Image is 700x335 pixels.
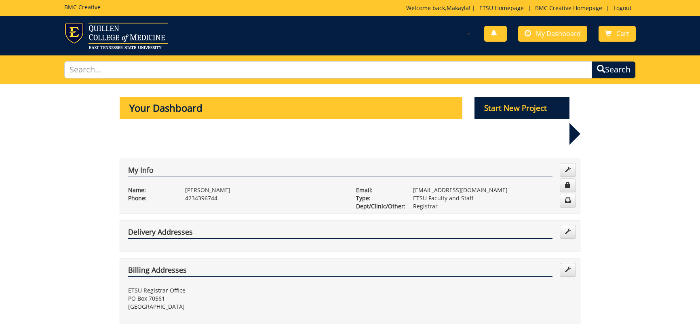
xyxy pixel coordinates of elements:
a: Change Password [560,178,576,192]
a: Logout [609,4,636,12]
a: BMC Creative Homepage [531,4,606,12]
p: Phone: [128,194,173,202]
p: 4234396744 [185,194,344,202]
p: Name: [128,186,173,194]
h5: BMC Creative [64,4,101,10]
p: Welcome back, ! | | | [406,4,636,12]
h4: Billing Addresses [128,266,552,277]
p: Your Dashboard [120,97,462,119]
a: Edit Info [560,163,576,177]
a: Start New Project [474,105,570,112]
h4: My Info [128,166,552,177]
span: Cart [616,29,629,38]
input: Search... [64,61,592,78]
p: Start New Project [474,97,570,119]
p: [GEOGRAPHIC_DATA] [128,303,344,311]
a: Makayla [447,4,469,12]
a: My Dashboard [518,26,587,42]
a: Cart [599,26,636,42]
a: Edit Addresses [560,263,576,277]
a: ETSU Homepage [475,4,528,12]
p: Dept/Clinic/Other: [356,202,401,210]
p: Email: [356,186,401,194]
p: PO Box 70561 [128,295,344,303]
h4: Delivery Addresses [128,228,552,239]
p: Type: [356,194,401,202]
p: ETSU Registrar Office [128,286,344,295]
a: Edit Addresses [560,225,576,239]
p: [PERSON_NAME] [185,186,344,194]
span: My Dashboard [536,29,581,38]
a: Change Communication Preferences [560,194,576,208]
p: ETSU Faculty and Staff [413,194,572,202]
p: Registrar [413,202,572,210]
img: ETSU logo [64,23,168,49]
button: Search [592,61,636,78]
p: [EMAIL_ADDRESS][DOMAIN_NAME] [413,186,572,194]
